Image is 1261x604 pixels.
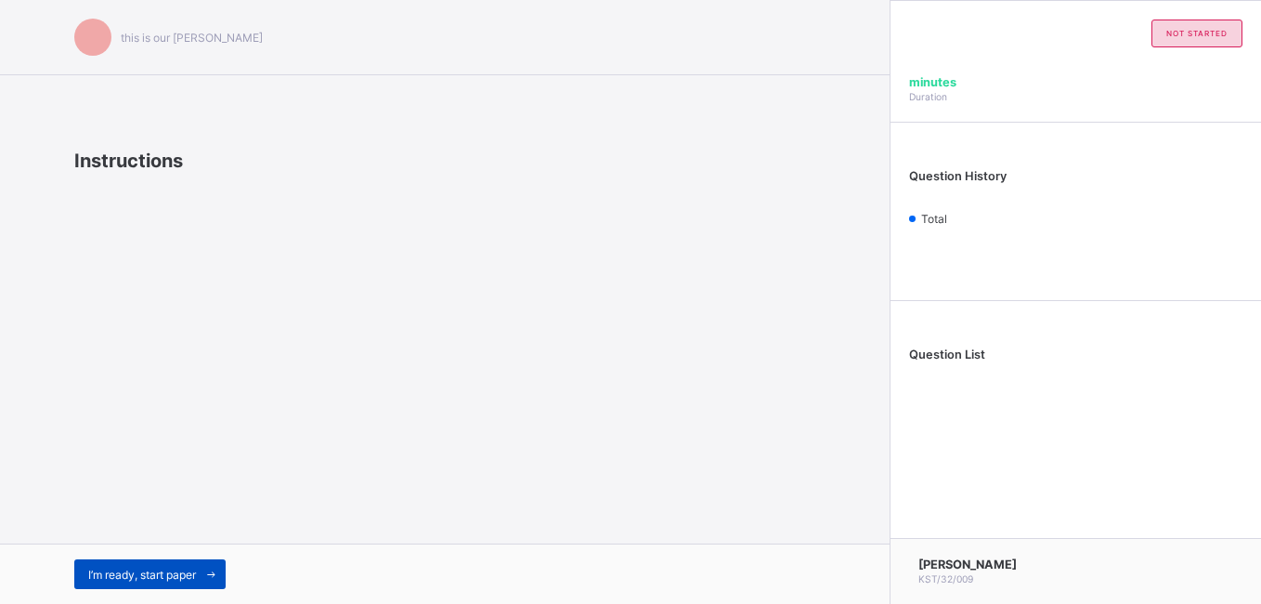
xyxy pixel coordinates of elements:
[909,348,985,361] span: Question List
[909,169,1007,183] span: Question History
[88,568,196,582] span: I’m ready, start paper
[909,75,956,89] span: minutes
[921,212,947,226] span: Total
[918,573,973,584] span: KST/32/009
[121,31,263,45] span: this is our [PERSON_NAME]
[909,91,947,102] span: Duration
[74,150,183,172] span: Instructions
[1166,29,1228,38] span: not started
[918,558,1017,571] span: [PERSON_NAME]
